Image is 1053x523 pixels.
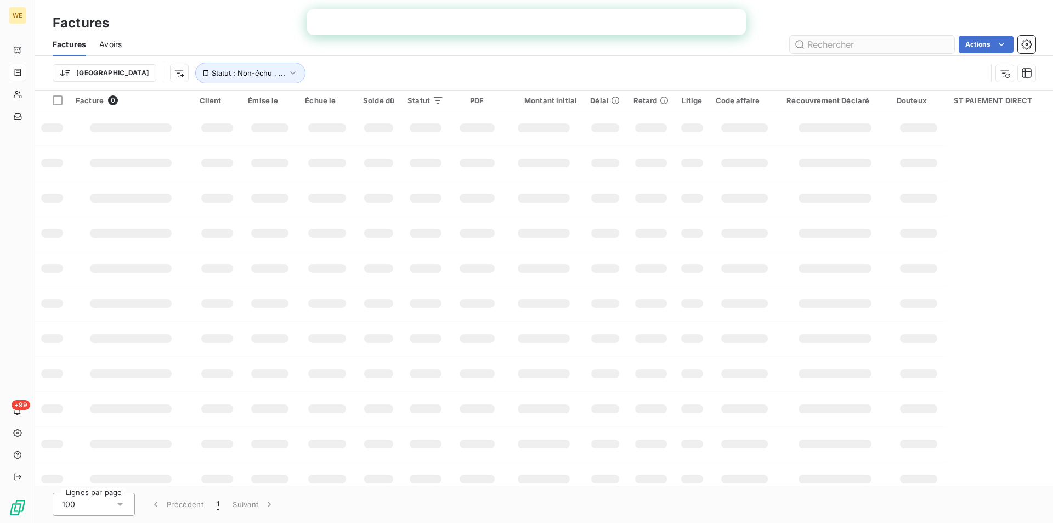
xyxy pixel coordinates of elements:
div: Solde dû [363,96,394,105]
span: Factures [53,39,86,50]
div: Délai [590,96,620,105]
button: [GEOGRAPHIC_DATA] [53,64,156,82]
div: Client [200,96,235,105]
span: 100 [62,499,75,510]
div: Statut [407,96,444,105]
div: WE [9,7,26,24]
div: Code affaire [716,96,774,105]
div: Douteux [897,96,941,105]
button: Statut : Non-échu , ... [195,63,305,83]
img: Logo LeanPay [9,499,26,516]
button: 1 [210,493,226,516]
span: Facture [76,96,104,105]
iframe: Intercom live chat bannière [307,9,746,35]
div: ST PAIEMENT DIRECT [954,96,1046,105]
div: Montant initial [511,96,577,105]
input: Rechercher [790,36,954,53]
span: +99 [12,400,30,410]
span: 1 [217,499,219,510]
div: Litige [682,96,702,105]
button: Précédent [144,493,210,516]
div: PDF [457,96,497,105]
span: Statut : Non-échu , ... [212,69,285,77]
div: Retard [633,96,669,105]
div: Recouvrement Déclaré [786,96,884,105]
button: Suivant [226,493,281,516]
span: Avoirs [99,39,122,50]
div: Émise le [248,96,292,105]
div: Échue le [305,96,349,105]
iframe: Intercom live chat [1016,486,1042,512]
button: Actions [959,36,1014,53]
h3: Factures [53,13,109,33]
span: 0 [108,95,118,105]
